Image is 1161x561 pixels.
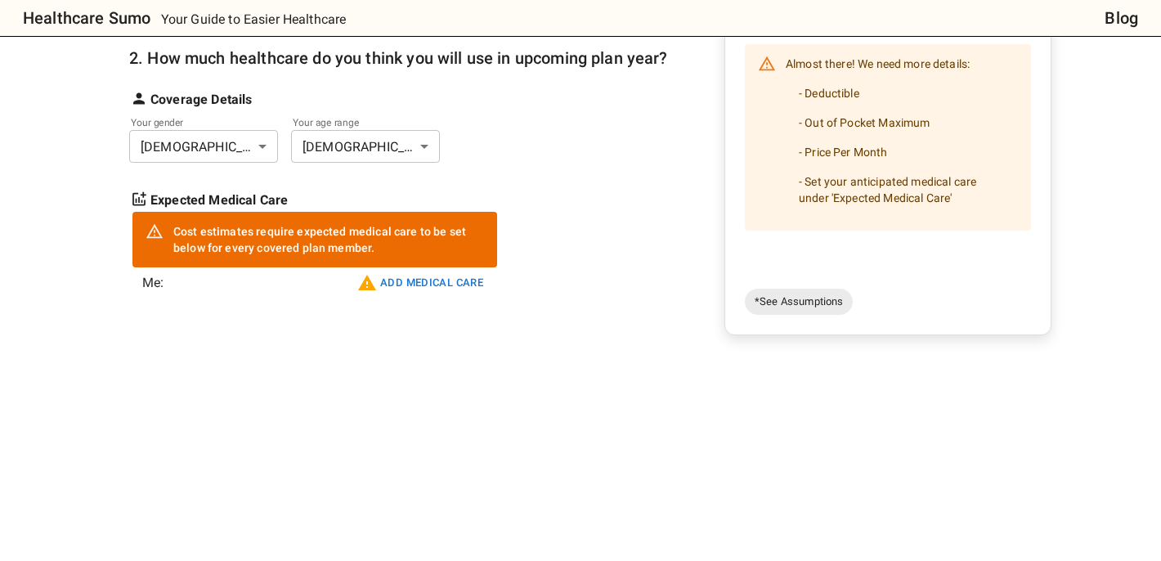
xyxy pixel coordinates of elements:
[142,273,164,293] div: Me:
[786,167,1018,213] li: - Set your anticipated medical care under 'Expected Medical Care'
[786,79,1018,108] li: - Deductible
[745,289,853,315] a: *See Assumptions
[150,191,288,210] strong: Expected Medical Care
[129,130,278,163] div: [DEMOGRAPHIC_DATA]
[23,5,150,31] h6: Healthcare Sumo
[745,294,853,310] span: *See Assumptions
[353,270,487,296] button: Add medical care
[10,5,150,31] a: Healthcare Sumo
[786,137,1018,167] li: - Price Per Month
[291,130,440,163] div: [DEMOGRAPHIC_DATA]
[173,217,484,263] div: Cost estimates require expected medical care to be set below for every covered plan member.
[293,115,417,129] label: Your age range
[161,10,347,29] p: Your Guide to Easier Healthcare
[131,115,255,129] label: Your gender
[786,108,1018,137] li: - Out of Pocket Maximum
[150,90,252,110] strong: Coverage Details
[786,49,1018,226] div: Almost there! We need more details:
[1105,5,1138,31] a: Blog
[129,45,668,71] h6: 2. How much healthcare do you think you will use in upcoming plan year?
